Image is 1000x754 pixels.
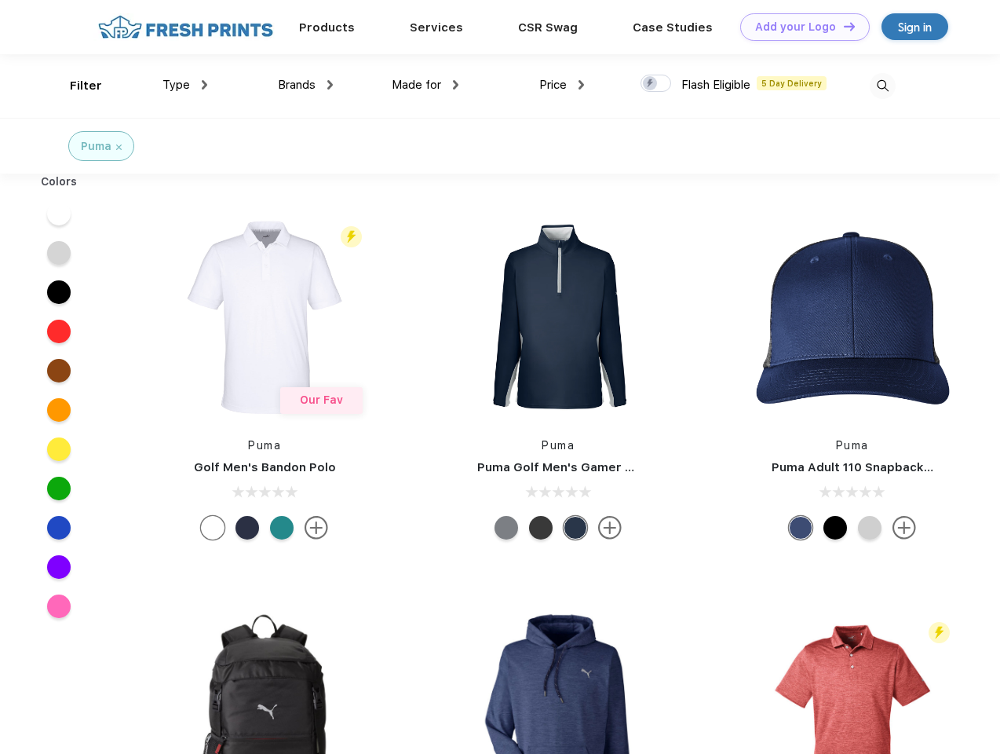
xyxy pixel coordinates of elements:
[410,20,463,35] a: Services
[898,18,932,36] div: Sign in
[542,439,575,452] a: Puma
[477,460,725,474] a: Puma Golf Men's Gamer Golf Quarter-Zip
[29,174,89,190] div: Colors
[202,80,207,90] img: dropdown.png
[748,213,957,422] img: func=resize&h=266
[564,516,587,540] div: Navy Blazer
[495,516,518,540] div: Quiet Shade
[248,439,281,452] a: Puma
[327,80,333,90] img: dropdown.png
[93,13,278,41] img: fo%20logo%202.webp
[194,460,336,474] a: Golf Men's Bandon Polo
[929,622,950,643] img: flash_active_toggle.svg
[453,80,458,90] img: dropdown.png
[305,516,328,540] img: more.svg
[235,516,259,540] div: Navy Blazer
[162,78,190,92] span: Type
[201,516,224,540] div: Bright White
[278,78,316,92] span: Brands
[518,20,578,35] a: CSR Swag
[81,138,111,155] div: Puma
[116,145,122,150] img: filter_cancel.svg
[892,516,916,540] img: more.svg
[539,78,567,92] span: Price
[823,516,847,540] div: Pma Blk Pma Blk
[160,213,369,422] img: func=resize&h=266
[454,213,662,422] img: func=resize&h=266
[529,516,553,540] div: Puma Black
[392,78,441,92] span: Made for
[755,20,836,34] div: Add your Logo
[881,13,948,40] a: Sign in
[598,516,622,540] img: more.svg
[341,226,362,247] img: flash_active_toggle.svg
[270,516,294,540] div: Green Lagoon
[681,78,750,92] span: Flash Eligible
[870,73,896,99] img: desktop_search.svg
[300,393,343,406] span: Our Fav
[789,516,812,540] div: Peacoat Qut Shd
[299,20,355,35] a: Products
[70,77,102,95] div: Filter
[578,80,584,90] img: dropdown.png
[836,439,869,452] a: Puma
[844,22,855,31] img: DT
[858,516,881,540] div: Quarry Brt Whit
[757,76,827,90] span: 5 Day Delivery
